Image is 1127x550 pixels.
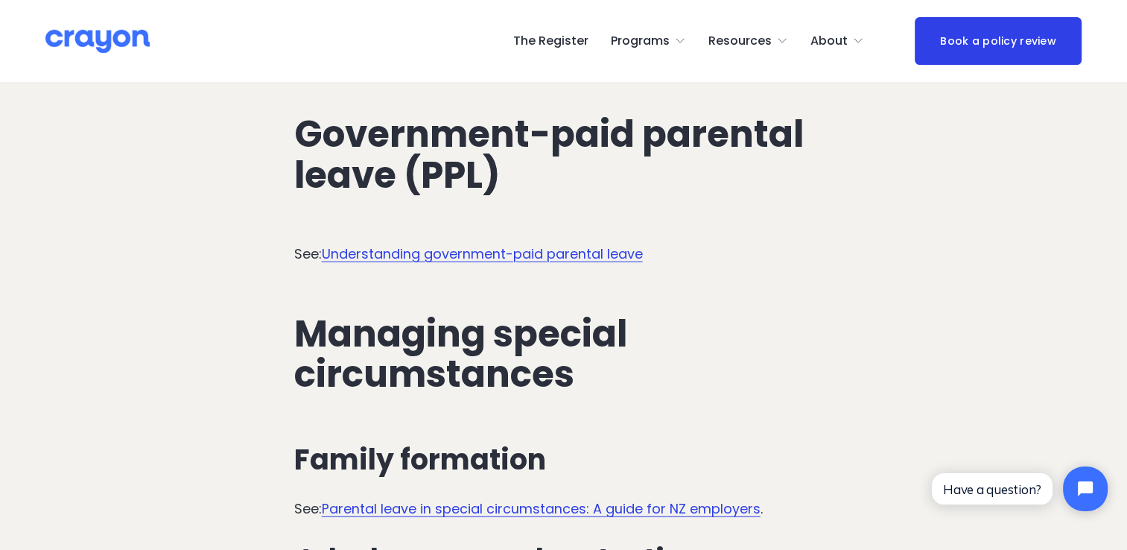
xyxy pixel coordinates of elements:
[810,29,864,53] a: folder dropdown
[915,17,1082,66] a: Book a policy review
[611,31,670,52] span: Programs
[294,443,834,475] h3: Family formation
[294,499,834,519] p: See: .
[708,29,788,53] a: folder dropdown
[45,28,150,54] img: Crayon
[294,314,834,394] h2: Managing special circumstances
[919,454,1120,524] iframe: Tidio Chat
[708,31,772,52] span: Resources
[810,31,848,52] span: About
[294,114,834,195] h2: Government-paid parental leave (PPL)
[513,29,588,53] a: The Register
[322,499,761,518] a: Parental leave in special circumstances: A guide for NZ employers
[322,244,643,263] a: Understanding government-paid parental leave
[611,29,686,53] a: folder dropdown
[294,244,834,265] p: See:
